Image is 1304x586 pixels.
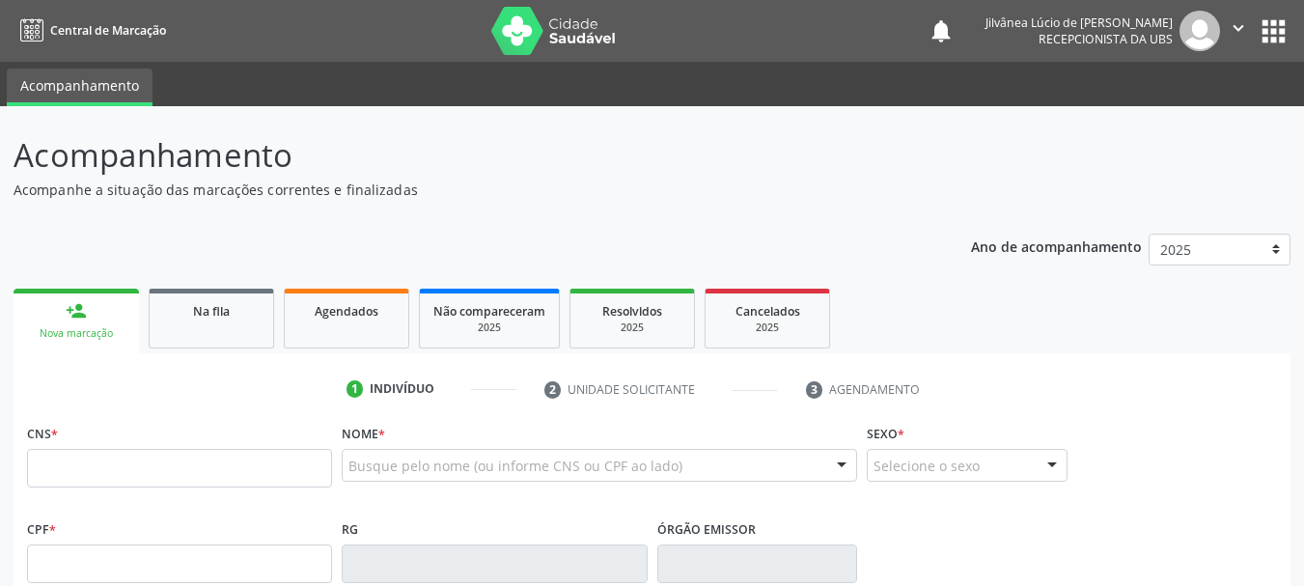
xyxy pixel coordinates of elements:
[985,14,1173,31] div: Jilvânea Lúcio de [PERSON_NAME]
[348,456,682,476] span: Busque pelo nome (ou informe CNS ou CPF ao lado)
[50,22,166,39] span: Central de Marcação
[27,326,125,341] div: Nova marcação
[1228,17,1249,39] i: 
[27,419,58,449] label: CNS
[14,14,166,46] a: Central de Marcação
[433,303,545,320] span: Não compareceram
[602,303,662,320] span: Resolvidos
[971,234,1142,258] p: Ano de acompanhamento
[928,17,955,44] button: notifications
[14,131,907,180] p: Acompanhamento
[1039,31,1173,47] span: Recepcionista da UBS
[66,300,87,321] div: person_add
[193,303,230,320] span: Na fila
[1220,11,1257,51] button: 
[433,321,545,335] div: 2025
[719,321,816,335] div: 2025
[1179,11,1220,51] img: img
[584,321,680,335] div: 2025
[867,419,904,449] label: Sexo
[1257,14,1290,48] button: apps
[342,515,358,544] label: RG
[342,419,385,449] label: Nome
[874,456,980,476] span: Selecione o sexo
[735,303,800,320] span: Cancelados
[370,380,434,398] div: Indivíduo
[14,180,907,200] p: Acompanhe a situação das marcações correntes e finalizadas
[347,380,364,398] div: 1
[315,303,378,320] span: Agendados
[657,515,756,544] label: Órgão emissor
[7,69,153,106] a: Acompanhamento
